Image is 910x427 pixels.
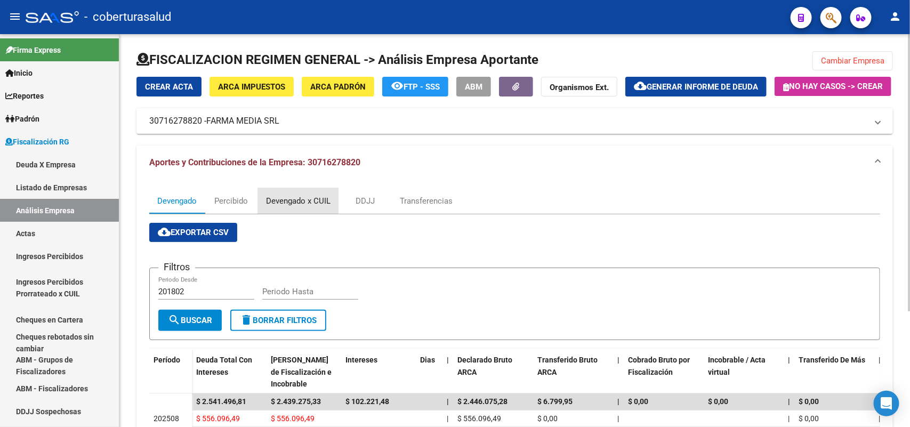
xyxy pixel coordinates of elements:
datatable-header-cell: | [613,349,624,396]
mat-icon: menu [9,10,21,23]
button: Organismos Ext. [541,77,617,96]
span: Firma Express [5,44,61,56]
datatable-header-cell: | [784,349,794,396]
span: | [617,356,619,364]
datatable-header-cell: Transferido De Más [794,349,874,396]
span: Período [154,356,180,364]
span: $ 556.096,49 [196,414,240,423]
span: Deuda Total Con Intereses [196,356,252,376]
span: Aportes y Contribuciones de la Empresa: 30716278820 [149,157,360,167]
h1: FISCALIZACION REGIMEN GENERAL -> Análisis Empresa Aportante [136,51,538,68]
button: Exportar CSV [149,223,237,242]
span: | [447,397,449,406]
div: DDJJ [356,195,375,207]
span: Intereses [345,356,377,364]
button: Cambiar Empresa [812,51,893,70]
span: | [788,414,790,423]
h3: Filtros [158,260,195,275]
mat-icon: cloud_download [634,79,647,92]
datatable-header-cell: Intereses [341,349,416,396]
div: Devengado [157,195,197,207]
span: Transferido Bruto ARCA [537,356,598,376]
datatable-header-cell: Declarado Bruto ARCA [453,349,533,396]
div: Percibido [215,195,248,207]
div: Open Intercom Messenger [874,391,899,416]
span: FTP - SSS [404,82,440,92]
span: $ 556.096,49 [271,414,315,423]
mat-expansion-panel-header: 30716278820 -FARMA MEDIA SRL [136,108,893,134]
span: - coberturasalud [84,5,171,29]
span: $ 2.446.075,28 [457,397,508,406]
datatable-header-cell: | [874,349,885,396]
datatable-header-cell: Incobrable / Acta virtual [704,349,784,396]
span: $ 0,00 [537,414,558,423]
span: $ 0,00 [799,414,819,423]
mat-icon: delete [240,313,253,326]
div: Transferencias [400,195,453,207]
datatable-header-cell: Período [149,349,192,393]
span: | [447,414,448,423]
span: $ 6.799,95 [537,397,573,406]
mat-icon: person [889,10,901,23]
span: Fiscalización RG [5,136,69,148]
span: $ 0,00 [628,397,648,406]
span: FARMA MEDIA SRL [206,115,279,127]
span: | [879,414,880,423]
span: | [879,356,881,364]
span: Transferido De Más [799,356,865,364]
div: Devengado x CUIL [266,195,331,207]
button: ABM [456,77,491,96]
span: Exportar CSV [158,228,229,237]
span: $ 2.439.275,33 [271,397,321,406]
button: FTP - SSS [382,77,448,96]
button: ARCA Padrón [302,77,374,96]
datatable-header-cell: Deuda Total Con Intereses [192,349,267,396]
span: Borrar Filtros [240,316,317,325]
span: $ 0,00 [708,397,728,406]
mat-expansion-panel-header: Aportes y Contribuciones de la Empresa: 30716278820 [136,146,893,180]
span: No hay casos -> Crear [783,82,883,91]
button: Crear Acta [136,77,202,96]
strong: Organismos Ext. [550,83,609,92]
span: $ 556.096,49 [457,414,501,423]
datatable-header-cell: | [442,349,453,396]
span: Generar informe de deuda [647,82,758,92]
button: Generar informe de deuda [625,77,767,96]
mat-icon: search [168,313,181,326]
span: | [788,397,790,406]
span: $ 0,00 [799,397,819,406]
span: Reportes [5,90,44,102]
span: Declarado Bruto ARCA [457,356,512,376]
mat-icon: cloud_download [158,225,171,238]
span: Inicio [5,67,33,79]
button: No hay casos -> Crear [775,77,891,96]
datatable-header-cell: Deuda Bruta Neto de Fiscalización e Incobrable [267,349,341,396]
span: Cobrado Bruto por Fiscalización [628,356,690,376]
span: Crear Acta [145,82,193,92]
span: | [788,356,790,364]
span: ARCA Impuestos [218,82,285,92]
mat-panel-title: 30716278820 - [149,115,867,127]
span: | [617,397,619,406]
span: | [447,356,449,364]
datatable-header-cell: Cobrado Bruto por Fiscalización [624,349,704,396]
span: 202508 [154,414,179,423]
button: Borrar Filtros [230,310,326,331]
span: $ 2.541.496,81 [196,397,246,406]
span: Buscar [168,316,212,325]
mat-icon: remove_red_eye [391,79,404,92]
span: Incobrable / Acta virtual [708,356,766,376]
span: ARCA Padrón [310,82,366,92]
span: ABM [465,82,482,92]
datatable-header-cell: Dias [416,349,442,396]
button: Buscar [158,310,222,331]
span: Dias [420,356,435,364]
span: $ 102.221,48 [345,397,389,406]
span: Cambiar Empresa [821,56,884,66]
span: | [617,414,619,423]
span: [PERSON_NAME] de Fiscalización e Incobrable [271,356,332,389]
button: ARCA Impuestos [210,77,294,96]
datatable-header-cell: Transferido Bruto ARCA [533,349,613,396]
span: Padrón [5,113,39,125]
